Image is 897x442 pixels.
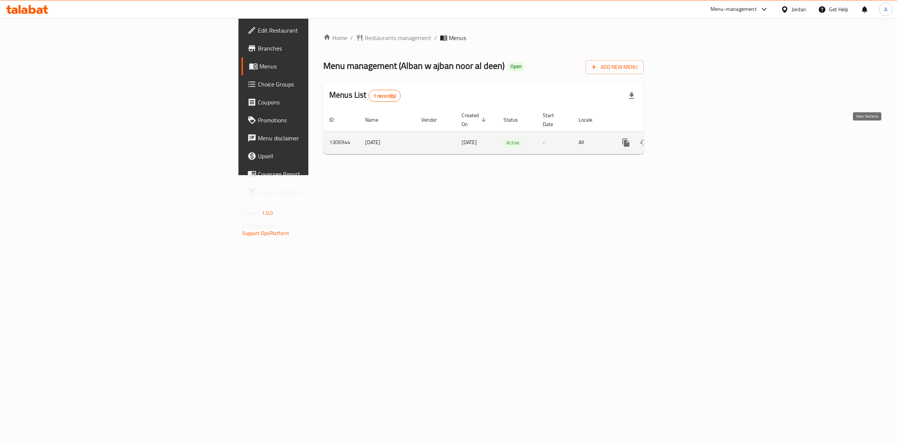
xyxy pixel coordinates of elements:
[508,62,525,71] div: Open
[543,111,564,129] span: Start Date
[258,134,382,143] span: Menu disclaimer
[241,147,388,165] a: Upsell
[623,87,641,105] div: Export file
[323,33,644,42] nav: breadcrumb
[329,115,343,124] span: ID
[242,228,290,238] a: Support.OpsPlatform
[258,44,382,53] span: Branches
[449,33,466,42] span: Menus
[323,57,505,74] span: Menu management ( Alban w ajban noor al deen )
[365,115,388,124] span: Name
[617,134,635,152] button: more
[792,5,806,13] div: Jordan
[434,33,437,42] li: /
[241,57,388,75] a: Menus
[241,165,388,183] a: Coverage Report
[586,60,644,74] button: Add New Menu
[356,33,431,42] a: Restaurants management
[241,75,388,93] a: Choice Groups
[462,137,477,147] span: [DATE]
[259,62,382,71] span: Menus
[258,80,382,89] span: Choice Groups
[241,93,388,111] a: Coupons
[258,26,382,35] span: Edit Restaurant
[258,116,382,125] span: Promotions
[262,208,273,218] span: 1.0.0
[592,63,638,72] span: Add New Menu
[710,5,756,14] div: Menu-management
[537,131,573,154] td: -
[421,115,447,124] span: Vendor
[241,39,388,57] a: Branches
[503,138,523,147] span: Active
[241,111,388,129] a: Promotions
[462,111,488,129] span: Created On
[573,131,611,154] td: All
[611,109,695,131] th: Actions
[508,63,525,70] span: Open
[258,170,382,179] span: Coverage Report
[242,208,261,218] span: Version:
[258,188,382,196] span: Grocery Checklist
[369,90,401,102] div: Total records count
[579,115,602,124] span: Locale
[884,5,887,13] span: A
[242,221,277,231] span: Get support on:
[258,152,382,161] span: Upsell
[329,89,401,102] h2: Menus List
[503,115,528,124] span: Status
[369,92,401,100] span: 1 record(s)
[258,98,382,107] span: Coupons
[241,129,388,147] a: Menu disclaimer
[365,33,431,42] span: Restaurants management
[241,21,388,39] a: Edit Restaurant
[635,134,653,152] button: Change Status
[323,109,695,154] table: enhanced table
[241,183,388,201] a: Grocery Checklist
